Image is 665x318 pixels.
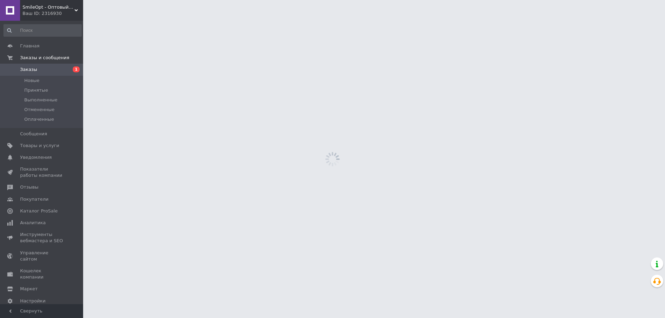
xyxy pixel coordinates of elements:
span: Сообщения [20,131,47,137]
span: Аналитика [20,220,46,226]
div: Ваш ID: 2316930 [23,10,83,17]
span: Каталог ProSale [20,208,57,214]
span: Товары и услуги [20,143,59,149]
span: Инструменты вебмастера и SEO [20,231,64,244]
span: Покупатели [20,196,48,202]
span: Принятые [24,87,48,93]
span: Управление сайтом [20,250,64,262]
span: Кошелек компании [20,268,64,280]
span: Оплаченные [24,116,54,122]
span: Заказы [20,66,37,73]
span: 1 [73,66,80,72]
span: Выполненные [24,97,57,103]
span: Заказы и сообщения [20,55,69,61]
span: Отзывы [20,184,38,190]
span: Показатели работы компании [20,166,64,179]
span: Отмененные [24,107,54,113]
span: Уведомления [20,154,52,161]
span: Главная [20,43,39,49]
input: Поиск [3,24,82,37]
span: Настройки [20,298,45,304]
span: Новые [24,78,39,84]
span: SmileOpt - Оптовый склад-магазин одежды Смайл Опт 7-й км [23,4,74,10]
span: Маркет [20,286,38,292]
